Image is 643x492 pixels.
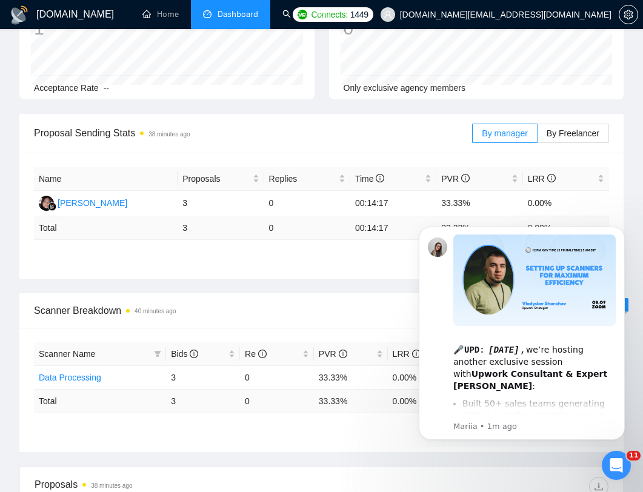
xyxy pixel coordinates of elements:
[355,174,384,184] span: Time
[190,350,198,358] span: info-circle
[178,191,264,216] td: 3
[376,174,384,182] span: info-circle
[154,350,161,357] span: filter
[314,389,388,413] td: 33.33 %
[178,167,264,191] th: Proposals
[590,482,608,491] span: download
[339,350,347,358] span: info-circle
[91,482,132,489] time: 38 minutes ago
[461,174,470,182] span: info-circle
[39,196,54,211] img: N
[482,128,527,138] span: By manager
[245,349,267,359] span: Re
[388,365,462,389] td: 0.00%
[34,303,609,318] span: Scanner Breakdown
[142,9,179,19] a: homeHome
[547,128,599,138] span: By Freelancer
[319,349,347,359] span: PVR
[39,373,101,382] a: Data Processing
[393,349,421,359] span: LRR
[34,216,178,240] td: Total
[240,365,314,389] td: 0
[282,9,327,19] a: searchScanner
[166,389,240,413] td: 3
[218,9,258,19] span: Dashboard
[10,5,29,25] img: logo
[171,349,198,359] span: Bids
[135,308,176,314] time: 40 minutes ago
[401,216,643,447] iframe: Intercom notifications message
[178,216,264,240] td: 3
[48,202,56,211] img: gigradar-bm.png
[269,172,336,185] span: Replies
[152,345,164,363] span: filter
[240,389,314,413] td: 0
[104,83,109,93] span: --
[350,8,368,21] span: 1449
[314,365,388,389] td: 33.33%
[34,83,99,93] span: Acceptance Rate
[350,191,436,216] td: 00:14:17
[39,198,127,207] a: N[PERSON_NAME]
[34,167,178,191] th: Name
[619,10,638,19] a: setting
[350,216,436,240] td: 00:14:17
[602,451,631,480] iframe: Intercom live chat
[384,10,392,19] span: user
[528,174,556,184] span: LRR
[619,5,638,24] button: setting
[627,451,641,460] span: 11
[436,191,522,216] td: 33.33%
[34,125,472,141] span: Proposal Sending Stats
[264,216,350,240] td: 0
[148,131,190,138] time: 38 minutes ago
[441,174,470,184] span: PVR
[39,349,95,359] span: Scanner Name
[34,389,166,413] td: Total
[203,10,212,18] span: dashboard
[182,172,250,185] span: Proposals
[547,174,556,182] span: info-circle
[258,350,267,358] span: info-circle
[523,191,609,216] td: 0.00%
[264,191,350,216] td: 0
[344,83,466,93] span: Only exclusive agency members
[58,196,127,210] div: [PERSON_NAME]
[388,389,462,413] td: 0.00 %
[166,365,240,389] td: 3
[264,167,350,191] th: Replies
